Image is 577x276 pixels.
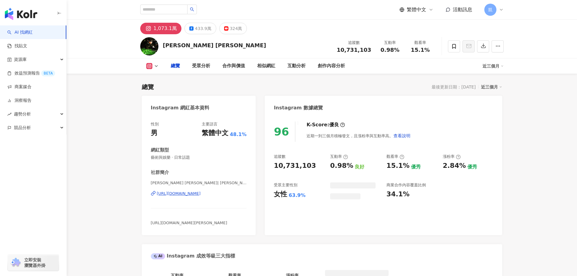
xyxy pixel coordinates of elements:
div: 觀看率 [409,40,432,46]
div: 合作與價值 [222,62,245,70]
div: 最後更新日期：[DATE] [432,85,476,89]
button: 查看說明 [393,130,411,142]
div: K-Score : [307,121,345,128]
div: 0.98% [330,161,353,171]
div: [URL][DOMAIN_NAME] [157,191,201,196]
span: rise [7,112,12,116]
a: chrome extension立即安裝 瀏覽器外掛 [8,254,59,271]
span: 48.1% [230,131,247,138]
div: 1,073.1萬 [154,24,177,33]
a: [URL][DOMAIN_NAME] [151,191,247,196]
div: 性別 [151,121,159,127]
div: Instagram 網紅基本資料 [151,105,210,111]
div: 10,731,103 [274,161,316,171]
div: 優秀 [467,164,477,170]
span: 藝術與娛樂 · 日常話題 [151,155,247,160]
div: 追蹤數 [337,40,371,46]
div: 互動分析 [287,62,306,70]
div: 互動率 [330,154,348,159]
div: 總覽 [142,83,154,91]
span: 15.1% [411,47,429,53]
span: 凱 [488,6,492,13]
div: 繁體中文 [202,128,228,138]
span: 活動訊息 [453,7,472,12]
span: 繁體中文 [407,6,426,13]
div: 近期一到三個月積極發文，且漲粉率與互動率高。 [307,130,411,142]
div: 觀看率 [386,154,404,159]
span: 趨勢分析 [14,107,31,121]
div: AI [151,253,165,259]
span: 10,731,103 [337,47,371,53]
button: 324萬 [219,23,247,34]
span: 立即安裝 瀏覽器外掛 [24,257,45,268]
div: 主要語言 [202,121,217,127]
div: 96 [274,125,289,138]
span: 競品分析 [14,121,31,135]
span: [PERSON_NAME] [PERSON_NAME]| [PERSON_NAME] [151,180,247,186]
a: 找貼文 [7,43,27,49]
img: chrome extension [10,258,22,268]
span: 查看說明 [393,133,410,138]
div: 追蹤數 [274,154,286,159]
div: Instagram 數據總覽 [274,105,323,111]
img: KOL Avatar [140,37,158,55]
div: 相似網紅 [257,62,275,70]
a: searchAI 找網紅 [7,29,33,35]
div: 63.9% [289,192,306,199]
div: 受眾分析 [192,62,210,70]
div: 受眾主要性別 [274,182,297,188]
a: 商案媒合 [7,84,32,90]
span: 資源庫 [14,53,27,66]
div: 社群簡介 [151,169,169,176]
img: logo [5,8,37,20]
div: 優秀 [411,164,421,170]
div: 433.9萬 [195,24,211,33]
div: 互動率 [379,40,402,46]
span: [URL][DOMAIN_NAME][PERSON_NAME] [151,221,227,225]
button: 433.9萬 [184,23,216,34]
div: 創作內容分析 [318,62,345,70]
div: 優良 [329,121,339,128]
div: 34.1% [386,190,410,199]
div: 女性 [274,190,287,199]
a: 效益預測報告BETA [7,70,55,76]
div: 近三個月 [482,61,504,71]
div: [PERSON_NAME] [PERSON_NAME] [163,42,266,49]
div: 324萬 [230,24,242,33]
div: 2.84% [443,161,466,171]
button: 1,073.1萬 [140,23,181,34]
div: 15.1% [386,161,410,171]
div: 男 [151,128,158,138]
div: 網紅類型 [151,147,169,153]
span: 0.98% [380,47,399,53]
span: search [190,7,194,12]
a: 洞察報告 [7,98,32,104]
div: 漲粉率 [443,154,461,159]
div: Instagram 成效等級三大指標 [151,253,235,259]
div: 近三個月 [481,83,502,91]
div: 良好 [355,164,364,170]
div: 商業合作內容覆蓋比例 [386,182,426,188]
div: 總覽 [171,62,180,70]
